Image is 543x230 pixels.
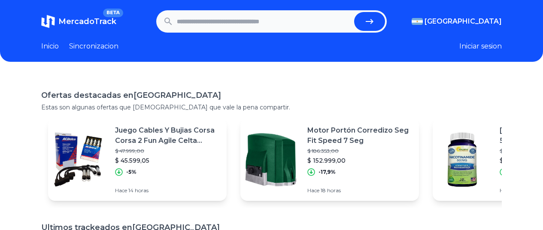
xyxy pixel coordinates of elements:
a: Sincronizacion [69,41,118,51]
p: -17,9% [319,169,336,176]
img: Featured image [48,130,108,190]
p: Juego Cables Y Bujias Corsa Corsa 2 Fun Agile Celta Classic [115,125,220,146]
p: $ 45.599,05 [115,156,220,165]
p: $ 47.999,00 [115,148,220,154]
p: $ 186.353,00 [307,148,412,154]
button: [GEOGRAPHIC_DATA] [412,16,502,27]
a: Featured imageJuego Cables Y Bujias Corsa Corsa 2 Fun Agile Celta Classic$ 47.999,00$ 45.599,05-5... [48,118,227,201]
p: Hace 14 horas [115,187,220,194]
a: Inicio [41,41,59,51]
a: Featured imageMotor Portón Corredizo Seg Fit Speed 7 Seg$ 186.353,00$ 152.999,00-17,9%Hace 18 horas [240,118,419,201]
p: Motor Portón Corredizo Seg Fit Speed 7 Seg [307,125,412,146]
p: Estas son algunas ofertas que [DEMOGRAPHIC_DATA] que vale la pena compartir. [41,103,502,112]
p: -5% [126,169,137,176]
img: Featured image [240,130,300,190]
img: Argentina [412,18,423,25]
span: MercadoTrack [58,17,116,26]
span: [GEOGRAPHIC_DATA] [425,16,502,27]
a: MercadoTrackBETA [41,15,116,28]
h1: Ofertas destacadas en [GEOGRAPHIC_DATA] [41,89,502,101]
img: Featured image [433,130,493,190]
p: $ 152.999,00 [307,156,412,165]
p: Hace 18 horas [307,187,412,194]
span: BETA [103,9,123,17]
img: MercadoTrack [41,15,55,28]
button: Iniciar sesion [459,41,502,51]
